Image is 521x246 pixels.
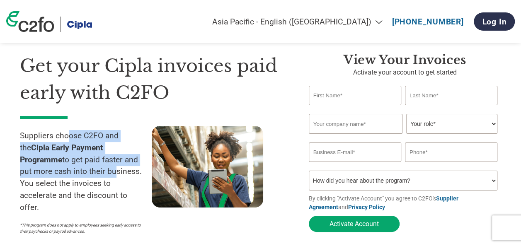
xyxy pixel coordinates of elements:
img: supply chain worker [152,126,263,207]
div: Invalid last name or last name is too long [405,106,497,111]
p: *This program does not apply to employees seeking early access to their paychecks or payroll adva... [20,222,143,234]
input: Invalid Email format [309,142,401,162]
a: Log In [474,12,515,31]
img: c2fo logo [6,11,54,32]
h1: Get your Cipla invoices paid early with C2FO [20,53,284,106]
input: First Name* [309,86,401,105]
strong: Cipla Early Payment Programme [20,143,103,164]
h3: View your invoices [309,53,501,68]
button: Activate Account [309,216,400,232]
div: Invalid company name or company name is too long [309,135,497,139]
p: Suppliers choose C2FO and the to get paid faster and put more cash into their business. You selec... [20,130,152,214]
a: Privacy Policy [348,204,385,210]
a: [PHONE_NUMBER] [392,17,464,27]
input: Last Name* [405,86,497,105]
input: Your company name* [309,114,402,134]
div: Inavlid Email Address [309,163,401,167]
input: Phone* [405,142,497,162]
p: Activate your account to get started [309,68,501,77]
img: Cipla [67,17,92,32]
select: Title/Role [406,114,497,134]
div: Invalid first name or first name is too long [309,106,401,111]
p: By clicking "Activate Account" you agree to C2FO's and [309,194,501,212]
div: Inavlid Phone Number [405,163,497,167]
